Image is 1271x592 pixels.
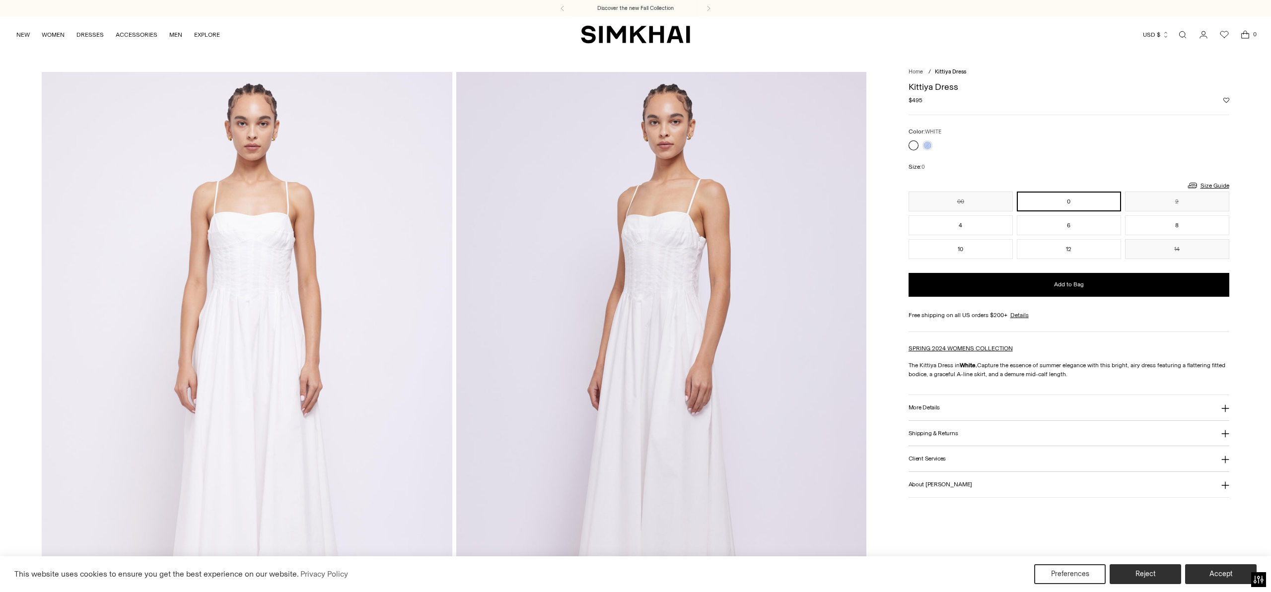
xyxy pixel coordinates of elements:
h1: Kittiya Dress [909,82,1229,91]
a: NEW [16,24,30,46]
a: Details [1010,311,1029,320]
a: WOMEN [42,24,65,46]
button: Accept [1185,564,1257,584]
button: About [PERSON_NAME] [909,472,1229,497]
span: Add to Bag [1054,280,1084,289]
span: $495 [909,96,922,105]
a: Wishlist [1214,25,1234,45]
span: This website uses cookies to ensure you get the best experience on our website. [14,569,299,579]
h3: More Details [909,404,940,411]
strong: White. [960,362,977,369]
label: Color: [909,127,941,136]
span: Kittiya Dress [935,68,966,75]
div: Free shipping on all US orders $200+ [909,311,1229,320]
button: 6 [1017,215,1121,235]
button: Add to Wishlist [1223,97,1229,103]
button: 8 [1125,215,1229,235]
span: 0 [1250,30,1259,39]
div: / [928,68,931,76]
button: 0 [1017,192,1121,211]
a: ACCESSORIES [116,24,157,46]
button: 14 [1125,239,1229,259]
p: The Kittiya Dress in Capture the essence of summer elegance with this bright, airy dress featurin... [909,361,1229,379]
button: Preferences [1034,564,1106,584]
button: 00 [909,192,1013,211]
button: USD $ [1143,24,1169,46]
a: DRESSES [76,24,104,46]
span: WHITE [925,129,941,135]
a: Discover the new Fall Collection [597,4,674,12]
a: EXPLORE [194,24,220,46]
a: SIMKHAI [581,25,690,44]
a: Privacy Policy (opens in a new tab) [299,567,350,582]
h3: Client Services [909,456,946,462]
a: Open cart modal [1235,25,1255,45]
nav: breadcrumbs [909,68,1229,76]
button: 12 [1017,239,1121,259]
label: Size: [909,162,925,172]
button: 4 [909,215,1013,235]
a: Size Guide [1187,179,1229,192]
button: 2 [1125,192,1229,211]
a: SPRING 2024 WOMENS COLLECTION [909,345,1013,352]
button: Add to Bag [909,273,1229,297]
a: Go to the account page [1194,25,1213,45]
button: Reject [1110,564,1181,584]
a: Home [909,68,923,75]
a: Open search modal [1173,25,1193,45]
h3: About [PERSON_NAME] [909,481,972,488]
a: MEN [169,24,182,46]
button: Client Services [909,446,1229,471]
button: 10 [909,239,1013,259]
h3: Shipping & Returns [909,430,958,437]
button: More Details [909,395,1229,420]
button: Shipping & Returns [909,421,1229,446]
span: 0 [921,164,925,170]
